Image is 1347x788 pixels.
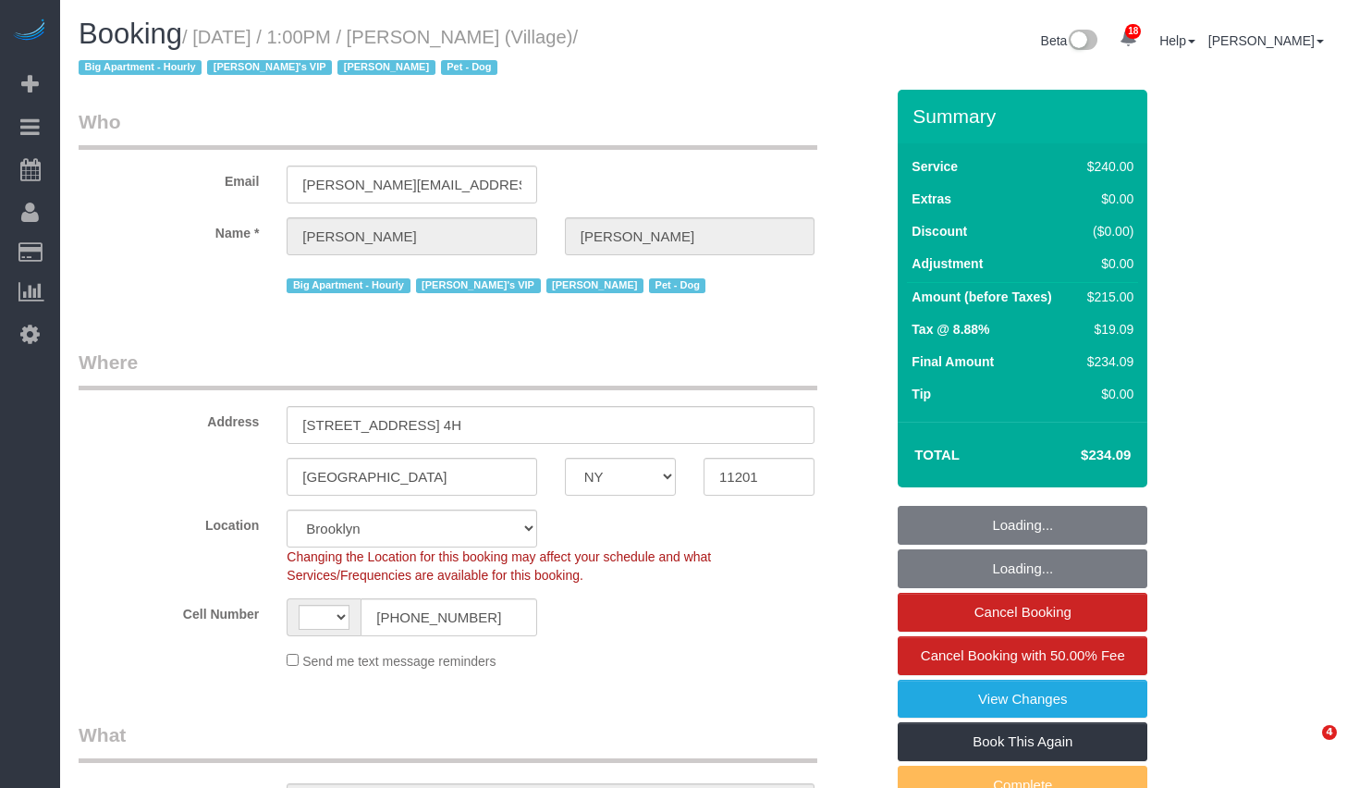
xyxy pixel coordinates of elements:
[1080,190,1133,208] div: $0.00
[207,60,332,75] span: [PERSON_NAME]'s VIP
[546,278,643,293] span: [PERSON_NAME]
[898,680,1147,719] a: View Changes
[79,27,578,79] small: / [DATE] / 1:00PM / [PERSON_NAME] (Village)
[1284,725,1329,770] iframe: Intercom live chat
[1080,320,1133,339] div: $19.09
[287,166,536,203] input: Email
[1159,33,1195,48] a: Help
[898,722,1147,761] a: Book This Again
[65,217,273,242] label: Name *
[441,60,497,75] span: Pet - Dog
[337,60,435,75] span: [PERSON_NAME]
[1041,33,1098,48] a: Beta
[287,278,410,293] span: Big Apartment - Hourly
[65,406,273,431] label: Address
[1067,30,1097,54] img: New interface
[1110,18,1146,59] a: 18
[79,18,182,50] span: Booking
[1080,385,1133,403] div: $0.00
[704,458,814,496] input: Zip Code
[912,190,951,208] label: Extras
[649,278,705,293] span: Pet - Dog
[912,352,994,371] label: Final Amount
[1080,288,1133,306] div: $215.00
[287,549,711,583] span: Changing the Location for this booking may affect your schedule and what Services/Frequencies are...
[1080,254,1133,273] div: $0.00
[912,222,967,240] label: Discount
[912,105,1138,127] h3: Summary
[1080,352,1133,371] div: $234.09
[912,254,983,273] label: Adjustment
[79,60,202,75] span: Big Apartment - Hourly
[1208,33,1324,48] a: [PERSON_NAME]
[912,385,931,403] label: Tip
[1080,222,1133,240] div: ($0.00)
[79,721,817,763] legend: What
[1322,725,1337,740] span: 4
[921,647,1125,663] span: Cancel Booking with 50.00% Fee
[565,217,814,255] input: Last Name
[65,510,273,535] label: Location
[912,157,958,176] label: Service
[361,598,536,636] input: Cell Number
[1025,448,1131,463] h4: $234.09
[65,598,273,623] label: Cell Number
[912,288,1051,306] label: Amount (before Taxes)
[11,18,48,44] img: Automaid Logo
[302,654,496,669] span: Send me text message reminders
[416,278,541,293] span: [PERSON_NAME]'s VIP
[79,27,578,79] span: /
[898,636,1147,675] a: Cancel Booking with 50.00% Fee
[1125,24,1141,39] span: 18
[79,108,817,150] legend: Who
[287,217,536,255] input: First Name
[912,320,989,339] label: Tax @ 8.88%
[1080,157,1133,176] div: $240.00
[287,458,536,496] input: City
[65,166,273,191] label: Email
[79,349,817,390] legend: Where
[898,593,1147,632] a: Cancel Booking
[914,447,960,462] strong: Total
